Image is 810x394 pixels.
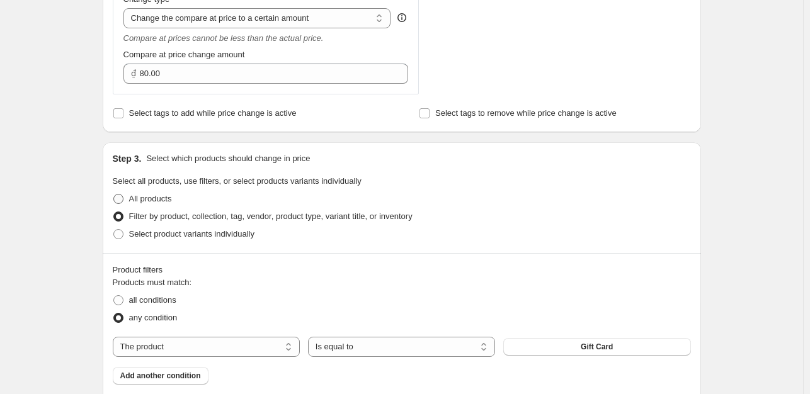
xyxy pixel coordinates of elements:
[140,64,390,84] input: 80.00
[129,313,178,322] span: any condition
[503,338,690,356] button: Gift Card
[113,367,208,385] button: Add another condition
[581,342,613,352] span: Gift Card
[129,108,297,118] span: Select tags to add while price change is active
[113,264,691,276] div: Product filters
[129,211,413,221] span: Filter by product, collection, tag, vendor, product type, variant title, or inventory
[129,194,172,203] span: All products
[146,152,310,165] p: Select which products should change in price
[435,108,617,118] span: Select tags to remove while price change is active
[113,152,142,165] h2: Step 3.
[123,33,324,43] i: Compare at prices cannot be less than the actual price.
[123,50,245,59] span: Compare at price change amount
[129,295,176,305] span: all conditions
[396,11,408,24] div: help
[113,278,192,287] span: Products must match:
[120,371,201,381] span: Add another condition
[129,229,254,239] span: Select product variants individually
[131,69,136,78] span: ₫
[113,176,362,186] span: Select all products, use filters, or select products variants individually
